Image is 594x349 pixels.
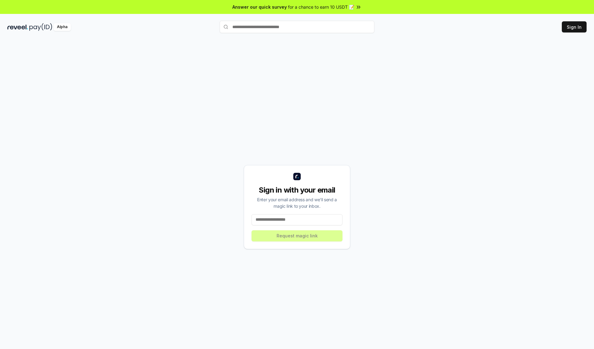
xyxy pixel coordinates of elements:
img: reveel_dark [7,23,28,31]
span: Answer our quick survey [232,4,287,10]
div: Alpha [54,23,71,31]
button: Sign In [562,21,587,32]
div: Enter your email address and we’ll send a magic link to your inbox. [252,196,342,209]
span: for a chance to earn 10 USDT 📝 [288,4,354,10]
img: logo_small [293,173,301,180]
div: Sign in with your email [252,185,342,195]
img: pay_id [29,23,52,31]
